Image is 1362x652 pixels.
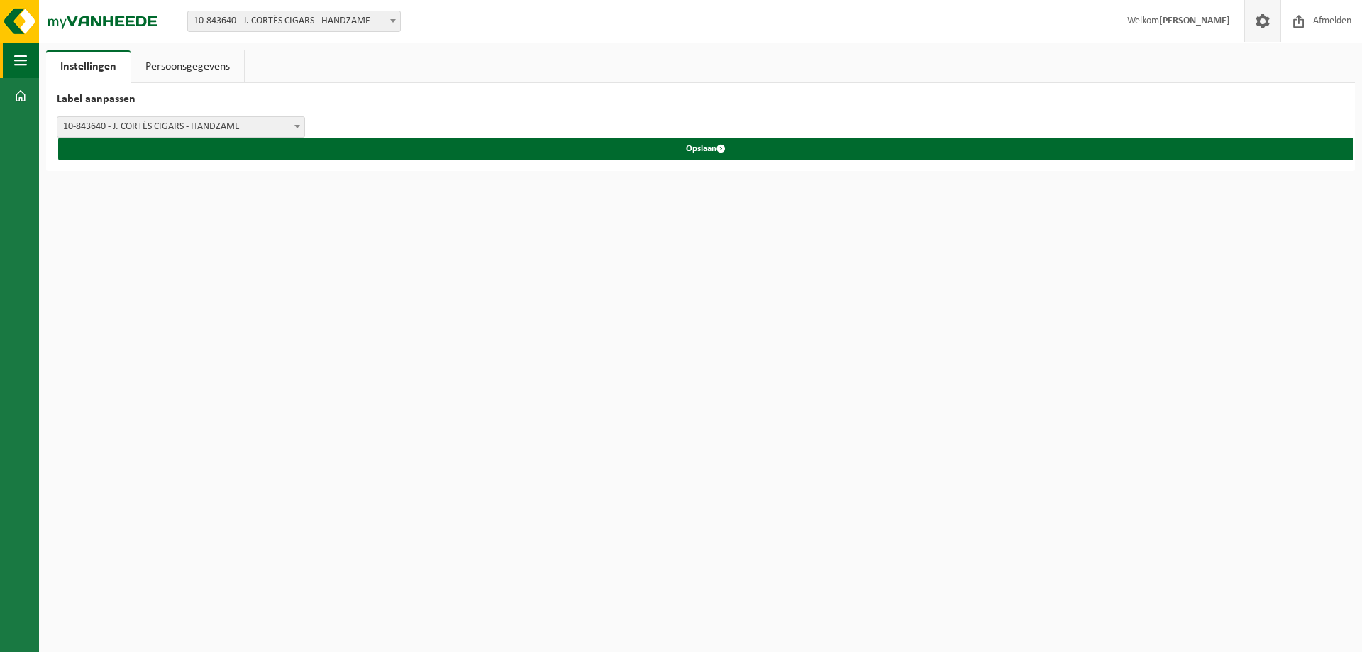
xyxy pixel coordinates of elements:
[188,11,400,31] span: 10-843640 - J. CORTÈS CIGARS - HANDZAME
[187,11,401,32] span: 10-843640 - J. CORTÈS CIGARS - HANDZAME
[57,116,305,138] span: 10-843640 - J. CORTÈS CIGARS - HANDZAME
[57,117,304,137] span: 10-843640 - J. CORTÈS CIGARS - HANDZAME
[46,50,131,83] a: Instellingen
[131,50,244,83] a: Persoonsgegevens
[1159,16,1230,26] strong: [PERSON_NAME]
[46,83,1355,116] h2: Label aanpassen
[58,138,1353,160] button: Opslaan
